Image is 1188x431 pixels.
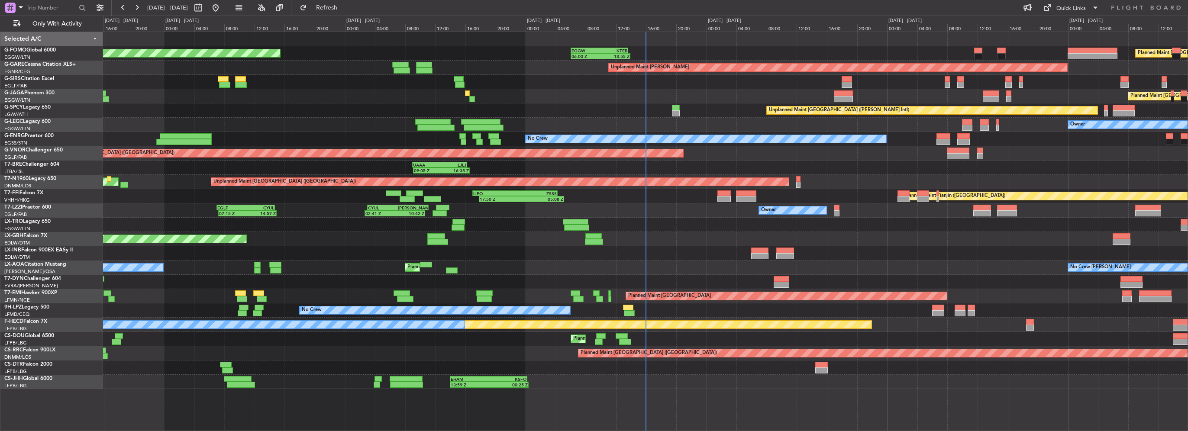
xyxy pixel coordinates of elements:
[1038,24,1068,32] div: 20:00
[4,262,24,267] span: LX-AOA
[4,148,26,153] span: G-VNOR
[224,24,255,32] div: 08:00
[345,24,375,32] div: 00:00
[4,76,54,81] a: G-SIRSCitation Excel
[147,4,188,12] span: [DATE] - [DATE]
[1068,24,1098,32] div: 00:00
[571,54,600,59] div: 06:00 Z
[398,205,428,210] div: [PERSON_NAME]
[368,205,398,210] div: CYUL
[4,340,27,346] a: LFPB/LBG
[527,17,560,25] div: [DATE] - [DATE]
[213,175,356,188] div: Unplanned Maint [GEOGRAPHIC_DATA] ([GEOGRAPHIC_DATA])
[4,219,23,224] span: LX-TRO
[947,24,978,32] div: 08:00
[413,162,439,167] div: UAAA
[888,17,922,25] div: [DATE] - [DATE]
[4,325,27,332] a: LFPB/LBG
[4,311,29,318] a: LFMD/CEQ
[4,97,30,103] a: EGGW/LTN
[309,5,345,11] span: Refresh
[4,48,56,53] a: G-FOMOGlobal 6000
[164,24,194,32] div: 00:00
[4,105,51,110] a: G-SPCYLegacy 650
[346,17,380,25] div: [DATE] - [DATE]
[4,190,43,196] a: T7-FFIFalcon 7X
[194,24,225,32] div: 04:00
[4,176,56,181] a: T7-N1960Legacy 650
[4,347,55,353] a: CS-RRCFalcon 900LX
[767,24,797,32] div: 08:00
[887,24,917,32] div: 00:00
[217,205,246,210] div: EGLF
[917,24,948,32] div: 04:00
[599,48,627,53] div: KTEB
[4,319,47,324] a: F-HECDFalcon 7X
[1069,17,1103,25] div: [DATE] - [DATE]
[407,261,544,274] div: Planned Maint [GEOGRAPHIC_DATA] ([GEOGRAPHIC_DATA])
[581,347,717,360] div: Planned Maint [GEOGRAPHIC_DATA] ([GEOGRAPHIC_DATA])
[4,262,66,267] a: LX-AOACitation Mustang
[284,24,315,32] div: 16:00
[904,190,1005,203] div: Planned Maint Tianjin ([GEOGRAPHIC_DATA])
[521,196,563,202] div: 05:08 Z
[4,176,29,181] span: T7-N1960
[4,90,55,96] a: G-JAGAPhenom 300
[4,254,30,261] a: EDLW/DTM
[4,283,58,289] a: EVRA/[PERSON_NAME]
[4,347,23,353] span: CS-RRC
[4,83,27,89] a: EGLF/FAB
[736,24,767,32] div: 04:00
[489,376,526,382] div: KSFO
[528,132,548,145] div: No Crew
[4,333,54,338] a: CS-DOUGlobal 6500
[4,211,27,218] a: EGLF/FAB
[4,125,30,132] a: EGGW/LTN
[465,24,496,32] div: 16:00
[4,233,47,238] a: LX-GBHFalcon 7X
[375,24,405,32] div: 04:00
[10,17,94,31] button: Only With Activity
[4,362,23,367] span: CS-DTR
[611,61,689,74] div: Unplanned Maint [PERSON_NAME]
[4,111,28,118] a: LGAV/ATH
[4,119,51,124] a: G-LEGCLegacy 600
[4,205,22,210] span: T7-LZZI
[395,211,424,216] div: 10:42 Z
[4,319,23,324] span: F-HECD
[4,354,31,360] a: DNMM/LOS
[134,24,164,32] div: 20:00
[1128,24,1159,32] div: 08:00
[480,196,522,202] div: 17:50 Z
[4,168,24,175] a: LTBA/ISL
[4,233,23,238] span: LX-GBH
[165,17,199,25] div: [DATE] - [DATE]
[414,168,441,173] div: 09:05 Z
[4,76,21,81] span: G-SIRS
[4,133,54,138] a: G-ENRGPraetor 600
[4,205,51,210] a: T7-LZZIPraetor 600
[4,290,57,296] a: T7-EMIHawker 900XP
[761,204,776,217] div: Owner
[4,383,27,389] a: LFPB/LBG
[441,168,468,173] div: 16:35 Z
[556,24,586,32] div: 04:00
[435,24,465,32] div: 12:00
[245,205,274,210] div: CYUL
[4,219,51,224] a: LX-TROLegacy 650
[23,21,91,27] span: Only With Activity
[296,1,348,15] button: Refresh
[586,24,616,32] div: 08:00
[4,197,30,203] a: VHHH/HKG
[676,24,707,32] div: 20:00
[247,211,275,216] div: 14:57 Z
[473,191,515,196] div: LIEO
[219,211,247,216] div: 07:15 Z
[857,24,888,32] div: 20:00
[255,24,285,32] div: 12:00
[4,90,24,96] span: G-JAGA
[1008,24,1038,32] div: 16:00
[4,68,30,75] a: EGNR/CEG
[302,304,322,317] div: No Crew
[104,24,134,32] div: 16:00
